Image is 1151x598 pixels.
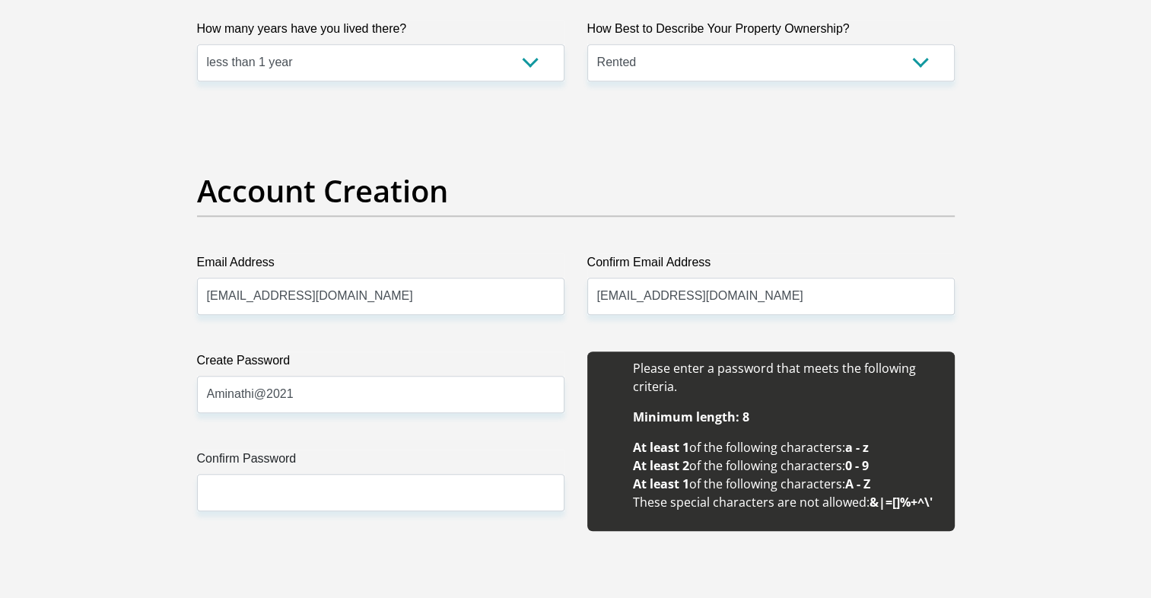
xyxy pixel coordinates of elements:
[197,44,564,81] select: Please select a value
[633,456,940,475] li: of the following characters:
[633,438,940,456] li: of the following characters:
[197,173,955,209] h2: Account Creation
[633,409,749,425] b: Minimum length: 8
[197,278,564,315] input: Email Address
[845,439,869,456] b: a - z
[845,476,870,492] b: A - Z
[633,475,940,493] li: of the following characters:
[197,474,564,511] input: Confirm Password
[633,493,940,511] li: These special characters are not allowed:
[197,450,564,474] label: Confirm Password
[587,253,955,278] label: Confirm Email Address
[197,20,564,44] label: How many years have you lived there?
[197,253,564,278] label: Email Address
[633,359,940,396] li: Please enter a password that meets the following criteria.
[845,457,869,474] b: 0 - 9
[197,351,564,376] label: Create Password
[587,278,955,315] input: Confirm Email Address
[587,44,955,81] select: Please select a value
[870,494,933,511] b: &|=[]%+^\'
[633,476,689,492] b: At least 1
[587,20,955,44] label: How Best to Describe Your Property Ownership?
[633,457,689,474] b: At least 2
[633,439,689,456] b: At least 1
[197,376,564,413] input: Create Password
